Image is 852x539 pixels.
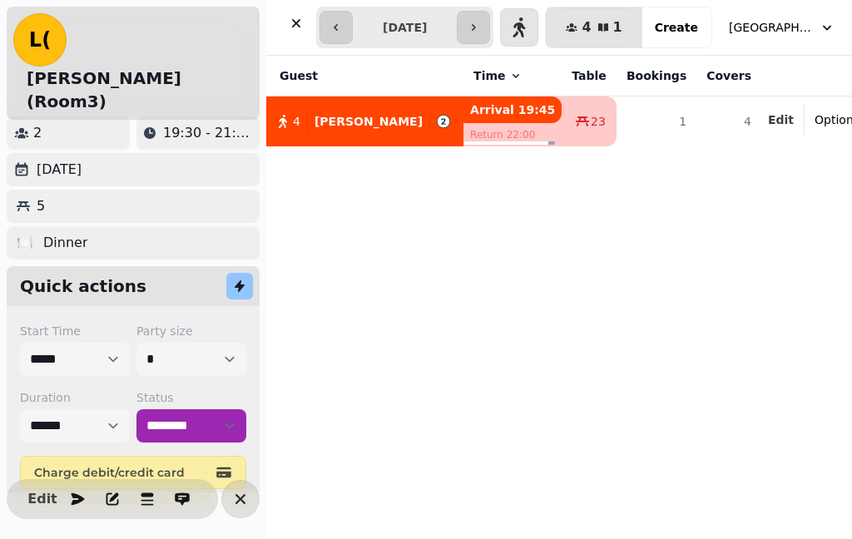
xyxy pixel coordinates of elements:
th: Bookings [617,56,696,96]
p: [PERSON_NAME] [315,113,423,130]
label: Duration [20,389,130,406]
h2: Quick actions [20,274,146,298]
span: [GEOGRAPHIC_DATA] [729,19,812,36]
button: Time [473,67,522,84]
span: 4 [582,21,591,34]
p: [DATE] [37,160,82,180]
td: 4 [696,96,761,147]
button: [GEOGRAPHIC_DATA] [719,12,845,42]
button: Create [641,7,711,47]
span: Create [655,22,698,33]
span: 1 [613,21,622,34]
p: Dinner [43,233,87,253]
p: 19:30 - 21:30 [163,123,253,143]
p: 🍽️ [17,233,33,253]
p: Arrival 19:45 [463,96,562,123]
th: Table [562,56,617,96]
th: Guest [266,56,463,96]
p: 2 [33,123,42,143]
label: Status [136,389,246,406]
p: 5 [37,196,45,216]
h2: [PERSON_NAME] (Room3) [27,67,253,113]
span: 4 [293,113,300,130]
span: Edit [768,114,794,126]
button: Edit [768,111,794,128]
button: Charge debit/credit card [20,456,246,489]
span: 23 [591,113,606,130]
button: Edit [26,482,59,516]
th: Covers [696,56,761,96]
td: 1 [617,96,696,147]
label: Start Time [20,323,130,339]
button: 4[PERSON_NAME] [266,101,463,141]
label: Party size [136,323,246,339]
span: L( [29,30,51,50]
p: Return 22:00 [463,123,562,146]
span: Charge debit/credit card [34,467,212,478]
span: Time [473,67,505,84]
button: 41 [546,7,641,47]
span: Edit [32,492,52,506]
